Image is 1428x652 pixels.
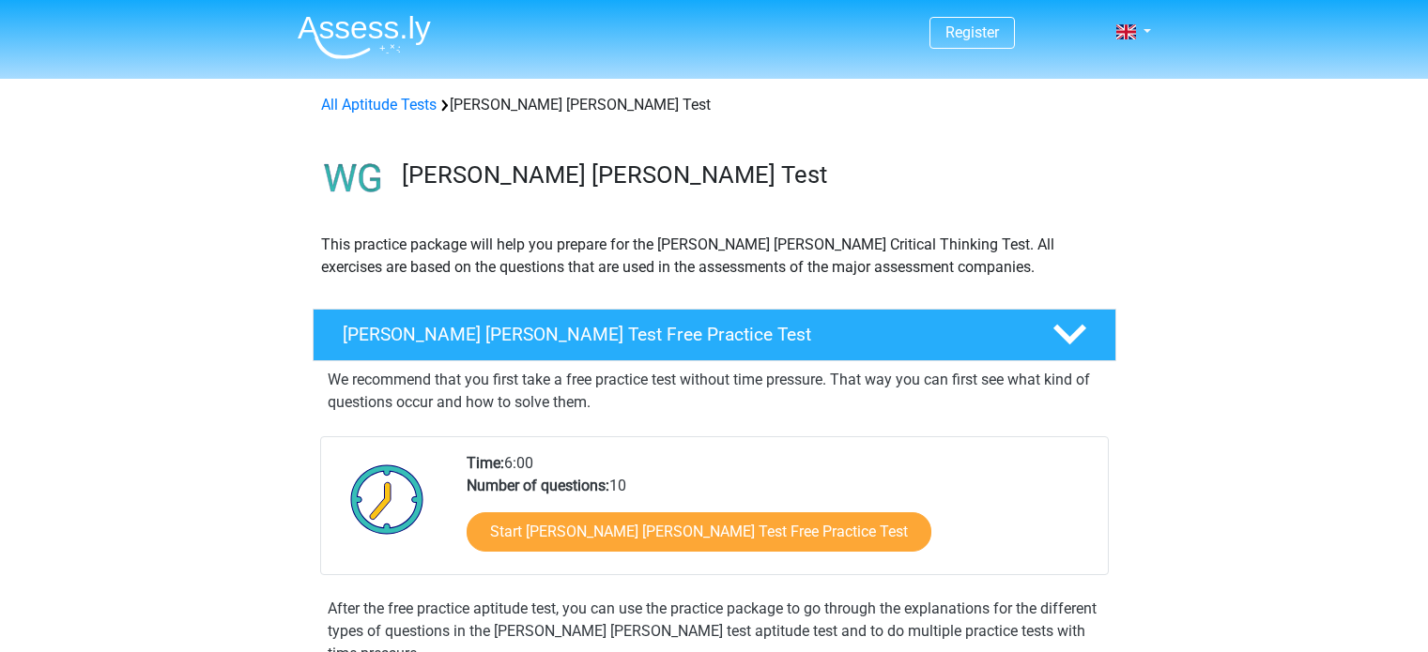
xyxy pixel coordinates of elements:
[321,234,1108,279] p: This practice package will help you prepare for the [PERSON_NAME] [PERSON_NAME] Critical Thinking...
[402,160,1101,190] h3: [PERSON_NAME] [PERSON_NAME] Test
[328,369,1101,414] p: We recommend that you first take a free practice test without time pressure. That way you can fir...
[298,15,431,59] img: Assessly
[467,477,609,494] b: Number of questions:
[305,309,1124,361] a: [PERSON_NAME] [PERSON_NAME] Test Free Practice Test
[467,454,504,472] b: Time:
[453,452,1107,574] div: 6:00 10
[314,94,1115,116] div: [PERSON_NAME] [PERSON_NAME] Test
[314,139,393,219] img: watson glaser test
[321,96,437,114] a: All Aptitude Tests
[467,512,931,552] a: Start [PERSON_NAME] [PERSON_NAME] Test Free Practice Test
[343,324,1022,345] h4: [PERSON_NAME] [PERSON_NAME] Test Free Practice Test
[340,452,435,546] img: Clock
[945,23,999,41] a: Register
